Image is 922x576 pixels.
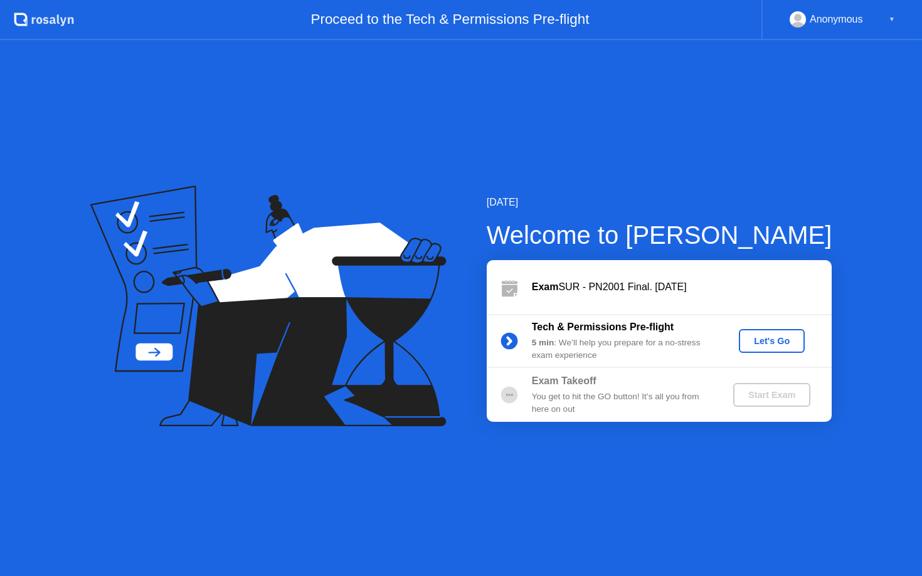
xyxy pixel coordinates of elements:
[532,280,832,295] div: SUR - PN2001 Final. [DATE]
[889,11,895,28] div: ▼
[738,390,805,400] div: Start Exam
[532,322,674,332] b: Tech & Permissions Pre-flight
[744,336,800,346] div: Let's Go
[532,390,713,416] div: You get to hit the GO button! It’s all you from here on out
[532,375,596,386] b: Exam Takeoff
[739,329,805,353] button: Let's Go
[532,337,713,362] div: : We’ll help you prepare for a no-stress exam experience
[487,216,832,254] div: Welcome to [PERSON_NAME]
[810,11,863,28] div: Anonymous
[487,195,832,210] div: [DATE]
[532,281,559,292] b: Exam
[733,383,810,407] button: Start Exam
[532,338,554,347] b: 5 min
